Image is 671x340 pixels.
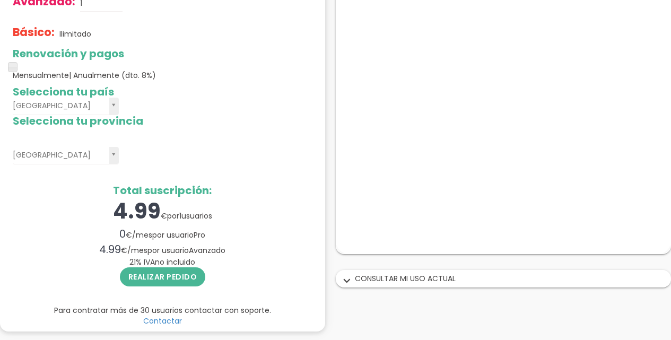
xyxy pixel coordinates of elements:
[338,274,355,288] i: expand_more
[120,267,206,286] button: Realizar pedido
[119,226,126,241] span: 0
[13,24,55,40] span: Básico:
[13,86,312,98] h2: Selecciona tu país
[99,242,121,257] span: 4.99
[129,257,195,267] span: % IVA
[161,211,167,221] span: €
[13,305,312,316] p: Para contratar más de 30 usuarios contactar con soporte.
[143,316,182,326] a: Contactar
[336,271,671,287] div: CONSULTAR MI USO ACTUAL
[126,230,132,240] span: €
[13,242,312,257] div: / por usuario
[13,185,312,196] h2: Total suscripción:
[13,98,105,114] span: [GEOGRAPHIC_DATA]
[131,245,147,256] span: mes
[155,257,195,267] span: no incluido
[59,29,91,39] p: Ilimitado
[136,230,152,240] span: mes
[121,245,127,256] span: €
[13,147,119,164] a: [GEOGRAPHIC_DATA]
[13,70,156,81] span: Mensualmente
[13,98,119,115] a: [GEOGRAPHIC_DATA]
[129,257,136,267] span: 21
[13,147,105,163] span: [GEOGRAPHIC_DATA]
[189,245,225,256] span: Avanzado
[13,226,312,242] div: / por usuario
[113,196,161,226] span: 4.99
[13,196,312,226] div: por usuarios
[13,115,312,127] h2: Selecciona tu provincia
[69,70,156,81] span: | Anualmente (dto. 8%)
[194,230,205,240] span: Pro
[13,48,312,59] h2: Renovación y pagos
[179,211,181,221] span: 1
